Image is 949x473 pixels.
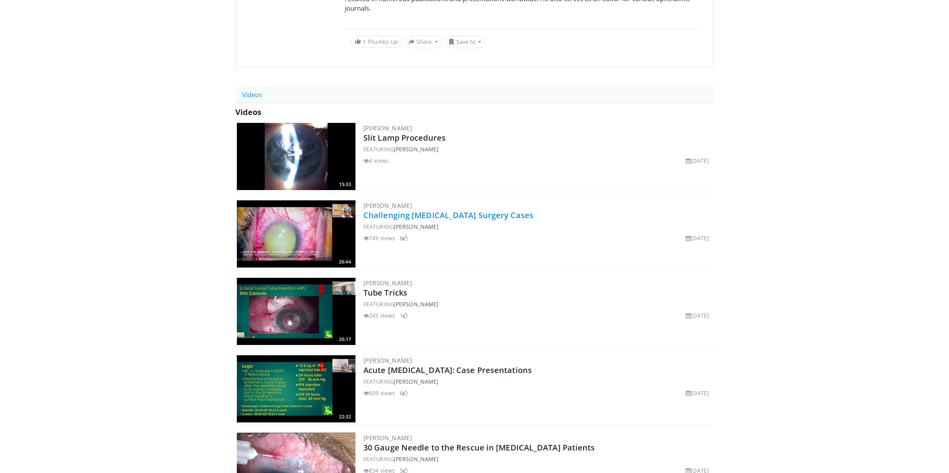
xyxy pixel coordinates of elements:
li: [DATE] [686,156,709,165]
a: [PERSON_NAME] [394,223,439,230]
div: FEATURING [363,300,712,308]
a: [PERSON_NAME] [363,202,412,209]
a: 15:33 [237,123,355,190]
img: 5ec17608-5a7c-4043-814f-4dfcec276d00.300x170_q85_crop-smart_upscale.jpg [237,278,355,345]
a: 30 Gauge Needle to the Rescue in [MEDICAL_DATA] Patients [363,442,595,453]
img: ecee51c7-1458-4daf-8086-b3402849242a.300x170_q85_crop-smart_upscale.jpg [237,123,355,190]
span: 15:33 [336,181,354,188]
div: FEATURING [363,377,712,386]
a: [PERSON_NAME] [394,145,439,153]
button: Save to [445,36,485,48]
a: Slit Lamp Procedures [363,132,446,143]
span: 1 [363,38,366,45]
span: 26:17 [336,336,354,343]
img: 70667664-86a4-45d1-8ebc-87674d5d23cb.300x170_q85_crop-smart_upscale.jpg [237,355,355,422]
a: Videos [235,87,269,103]
a: [PERSON_NAME] [363,434,412,442]
a: Tube Tricks [363,287,407,298]
a: 1 Thumbs Up [351,36,402,48]
a: 26:44 [237,200,355,268]
li: [DATE] [686,234,709,242]
a: [PERSON_NAME] [363,279,412,287]
img: 05a6f048-9eed-46a7-93e1-844e43fc910c.300x170_q85_crop-smart_upscale.jpg [237,200,355,268]
a: [PERSON_NAME] [394,455,439,463]
li: 1 [400,311,408,320]
a: Challenging [MEDICAL_DATA] Surgery Cases [363,210,533,220]
a: [PERSON_NAME] [394,300,439,308]
li: [DATE] [686,389,709,397]
li: 243 views [363,311,395,320]
li: [DATE] [686,311,709,320]
span: 26:44 [336,258,354,266]
a: [PERSON_NAME] [363,356,412,364]
li: 609 views [363,389,395,397]
li: 749 views [363,234,395,242]
span: 22:32 [336,413,354,420]
a: 22:32 [237,355,355,422]
a: 26:17 [237,278,355,345]
a: [PERSON_NAME] [394,378,439,385]
a: Acute [MEDICAL_DATA]: Case Presentations [363,365,532,375]
div: FEATURING [363,145,712,153]
button: Share [405,36,442,48]
a: [PERSON_NAME] [363,124,412,132]
li: 6 [400,389,408,397]
div: FEATURING [363,455,712,463]
li: 8 [400,234,408,242]
li: 4 views [363,156,389,165]
span: Videos [235,107,261,117]
div: FEATURING [363,222,712,231]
